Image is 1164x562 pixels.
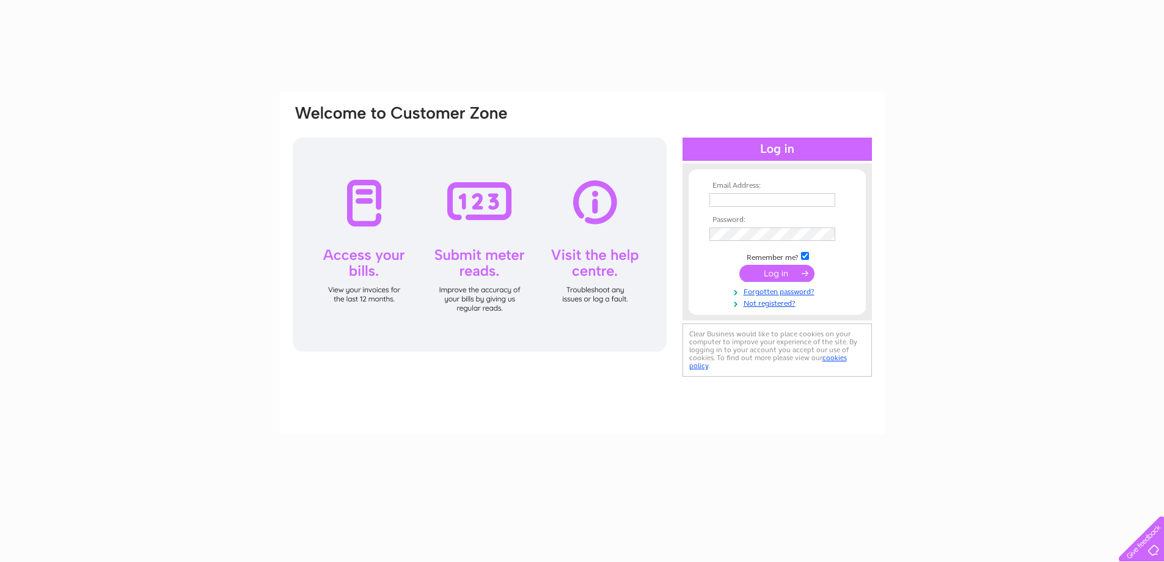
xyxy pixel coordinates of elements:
[709,297,848,308] a: Not registered?
[689,353,847,370] a: cookies policy
[739,265,814,282] input: Submit
[706,250,848,262] td: Remember me?
[709,285,848,297] a: Forgotten password?
[683,324,872,377] div: Clear Business would like to place cookies on your computer to improve your experience of the sit...
[706,182,848,190] th: Email Address:
[706,216,848,224] th: Password:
